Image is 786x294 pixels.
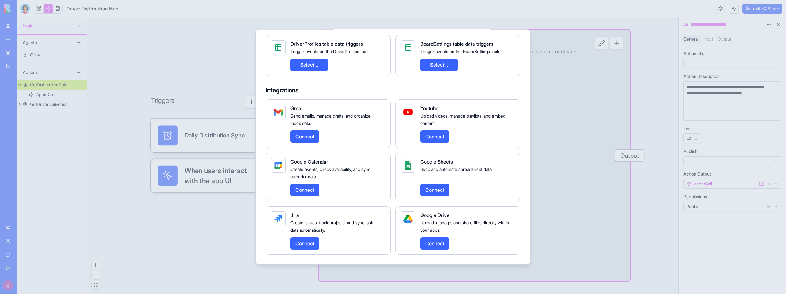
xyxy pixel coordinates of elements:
[290,113,371,126] span: Send emails, manage drafts, and organize inbox data.
[420,212,449,218] span: Google Drive
[420,237,449,250] button: Connect
[420,184,449,196] button: Connect
[290,49,370,54] span: Trigger events on the DriverProfiles table
[420,220,509,233] span: Upload, manage, and share files directly within your apps.
[266,21,520,30] h4: App tables
[420,105,438,111] span: Youtube
[420,49,500,54] span: Trigger events on the BoardSettings table
[420,159,453,165] span: Google Sheets
[420,167,492,172] span: Sync and automate spreadsheet data.
[290,59,328,71] button: Select...
[290,41,363,47] span: DriverProfiles table data triggers
[290,220,373,233] span: Create issues, track projects, and sync task data automatically.
[290,130,319,143] button: Connect
[420,113,505,126] span: Upload videos, manage playlists, and embed content.
[290,184,319,196] button: Connect
[420,130,449,143] button: Connect
[290,159,328,165] span: Google Calendar
[420,59,458,71] button: Select...
[290,105,304,111] span: Gmail
[290,167,370,179] span: Create events, check availability, and sync calendar data.
[290,212,299,218] span: Jira
[266,86,520,95] h4: Integrations
[290,237,319,250] button: Connect
[420,41,493,47] span: BoardSettings table data triggers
